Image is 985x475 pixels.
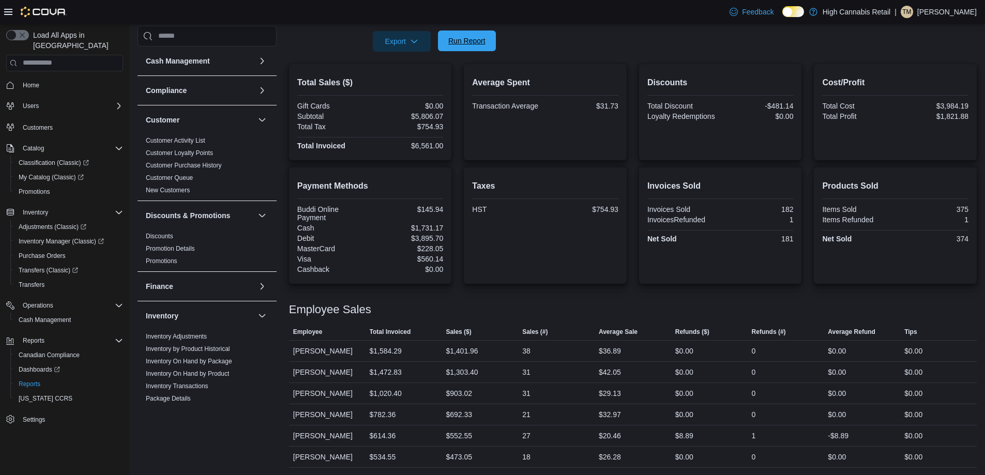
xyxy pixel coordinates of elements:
[10,185,127,199] button: Promotions
[647,216,718,224] div: InvoicesRefunded
[548,205,618,213] div: $754.93
[10,348,127,362] button: Canadian Compliance
[23,208,48,217] span: Inventory
[19,252,66,260] span: Purchase Orders
[146,136,205,145] span: Customer Activity List
[19,173,84,181] span: My Catalog (Classic)
[146,233,173,240] a: Discounts
[372,142,443,150] div: $6,561.00
[782,6,804,17] input: Dark Mode
[2,412,127,427] button: Settings
[782,17,783,18] span: Dark Mode
[522,328,548,336] span: Sales (#)
[599,451,621,463] div: $26.28
[675,366,693,378] div: $0.00
[19,351,80,359] span: Canadian Compliance
[14,378,44,390] a: Reports
[10,313,127,327] button: Cash Management
[675,345,693,357] div: $0.00
[370,451,396,463] div: $534.55
[297,122,368,131] div: Total Tax
[647,235,677,243] strong: Net Sold
[822,216,893,224] div: Items Refunded
[722,102,793,110] div: -$481.14
[146,210,254,221] button: Discounts & Promotions
[146,162,222,169] a: Customer Purchase History
[19,100,123,112] span: Users
[19,142,123,155] span: Catalog
[297,255,368,263] div: Visa
[297,234,368,242] div: Debit
[548,102,618,110] div: $31.73
[599,366,621,378] div: $42.05
[822,205,893,213] div: Items Sold
[446,366,478,378] div: $1,303.40
[828,328,875,336] span: Average Refund
[372,122,443,131] div: $754.93
[904,345,922,357] div: $0.00
[901,6,913,18] div: Tonisha Misuraca
[898,205,968,213] div: 375
[599,430,621,442] div: $20.46
[675,387,693,400] div: $0.00
[14,250,123,262] span: Purchase Orders
[23,144,44,152] span: Catalog
[19,79,43,91] a: Home
[2,141,127,156] button: Catalog
[599,408,621,421] div: $32.97
[23,301,53,310] span: Operations
[14,363,64,376] a: Dashboards
[599,345,621,357] div: $36.89
[297,205,368,222] div: Buddi Online Payment
[898,102,968,110] div: $3,984.19
[446,387,472,400] div: $903.02
[146,382,208,390] a: Inventory Transactions
[10,170,127,185] a: My Catalog (Classic)
[256,114,268,126] button: Customer
[14,392,123,405] span: Washington CCRS
[828,430,848,442] div: -$8.89
[14,378,123,390] span: Reports
[146,370,229,377] a: Inventory On Hand by Product
[146,137,205,144] a: Customer Activity List
[446,451,472,463] div: $473.05
[10,234,127,249] a: Inventory Manager (Classic)
[19,223,86,231] span: Adjustments (Classic)
[446,328,471,336] span: Sales ($)
[14,186,123,198] span: Promotions
[146,174,193,181] a: Customer Queue
[146,257,177,265] span: Promotions
[14,235,123,248] span: Inventory Manager (Classic)
[19,121,57,134] a: Customers
[370,366,402,378] div: $1,472.83
[19,120,123,133] span: Customers
[675,430,693,442] div: $8.89
[379,31,425,52] span: Export
[917,6,977,18] p: [PERSON_NAME]
[146,382,208,390] span: Inventory Transactions
[522,345,531,357] div: 38
[14,264,123,277] span: Transfers (Classic)
[146,244,195,253] span: Promotion Details
[372,244,443,253] div: $228.05
[19,237,104,246] span: Inventory Manager (Classic)
[289,447,366,467] div: [PERSON_NAME]
[146,311,254,321] button: Inventory
[146,115,254,125] button: Customer
[2,298,127,313] button: Operations
[297,180,444,192] h2: Payment Methods
[752,366,756,378] div: 0
[438,30,496,51] button: Run Report
[23,81,39,89] span: Home
[146,174,193,182] span: Customer Queue
[10,156,127,170] a: Classification (Classic)
[822,102,893,110] div: Total Cost
[675,408,693,421] div: $0.00
[297,102,368,110] div: Gift Cards
[19,79,123,91] span: Home
[2,78,127,93] button: Home
[372,265,443,273] div: $0.00
[256,84,268,97] button: Compliance
[752,387,756,400] div: 0
[472,76,618,89] h2: Average Spent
